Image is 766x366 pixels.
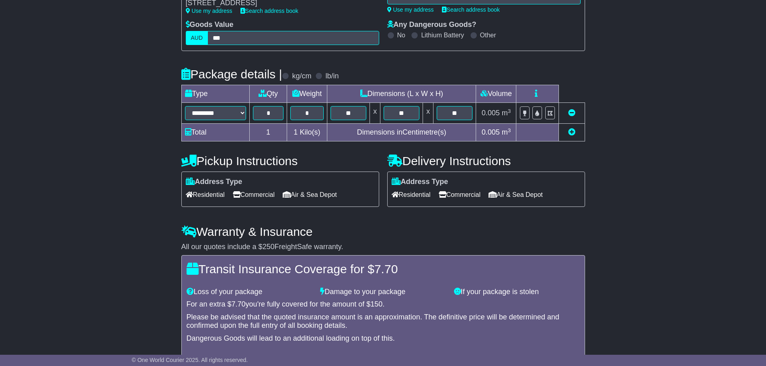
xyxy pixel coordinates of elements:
label: Any Dangerous Goods? [387,20,476,29]
sup: 3 [508,108,511,114]
span: 7.70 [232,300,246,308]
label: Address Type [186,178,242,186]
span: Commercial [439,188,481,201]
a: Remove this item [568,109,575,117]
td: Weight [287,85,327,103]
sup: 3 [508,127,511,133]
span: 7.70 [374,262,398,276]
div: For an extra $ you're fully covered for the amount of $ . [187,300,580,309]
span: m [502,128,511,136]
a: Search address book [240,8,298,14]
td: Qty [250,85,287,103]
a: Use my address [387,6,434,13]
h4: Pickup Instructions [181,154,379,168]
a: Use my address [186,8,232,14]
div: If your package is stolen [450,288,584,296]
label: Goods Value [186,20,234,29]
h4: Package details | [181,67,282,81]
span: 1 [294,128,298,136]
td: Volume [476,85,516,103]
a: Add new item [568,128,575,136]
label: lb/in [325,72,339,81]
span: 0.005 [482,109,500,117]
span: m [502,109,511,117]
td: Type [181,85,250,103]
td: Dimensions in Centimetre(s) [327,124,476,141]
label: AUD [186,31,208,45]
label: Other [480,31,496,39]
div: All our quotes include a $ FreightSafe warranty. [181,243,585,251]
label: kg/cm [292,72,311,81]
span: © One World Courier 2025. All rights reserved. [132,357,248,363]
td: Kilo(s) [287,124,327,141]
span: 150 [370,300,382,308]
span: Residential [186,188,225,201]
div: Please be advised that the quoted insurance amount is an approximation. The definitive price will... [187,313,580,330]
span: Air & Sea Depot [489,188,543,201]
label: No [397,31,405,39]
label: Address Type [392,178,448,186]
span: 0.005 [482,128,500,136]
a: Search address book [442,6,500,13]
td: x [370,103,380,124]
div: Loss of your package [183,288,316,296]
h4: Warranty & Insurance [181,225,585,238]
div: Dangerous Goods will lead to an additional loading on top of this. [187,334,580,343]
h4: Transit Insurance Coverage for $ [187,262,580,276]
h4: Delivery Instructions [387,154,585,168]
span: Commercial [233,188,275,201]
td: Total [181,124,250,141]
span: 250 [263,243,275,251]
label: Lithium Battery [421,31,464,39]
td: x [423,103,433,124]
span: Air & Sea Depot [283,188,337,201]
td: 1 [250,124,287,141]
div: Damage to your package [316,288,450,296]
td: Dimensions (L x W x H) [327,85,476,103]
span: Residential [392,188,431,201]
